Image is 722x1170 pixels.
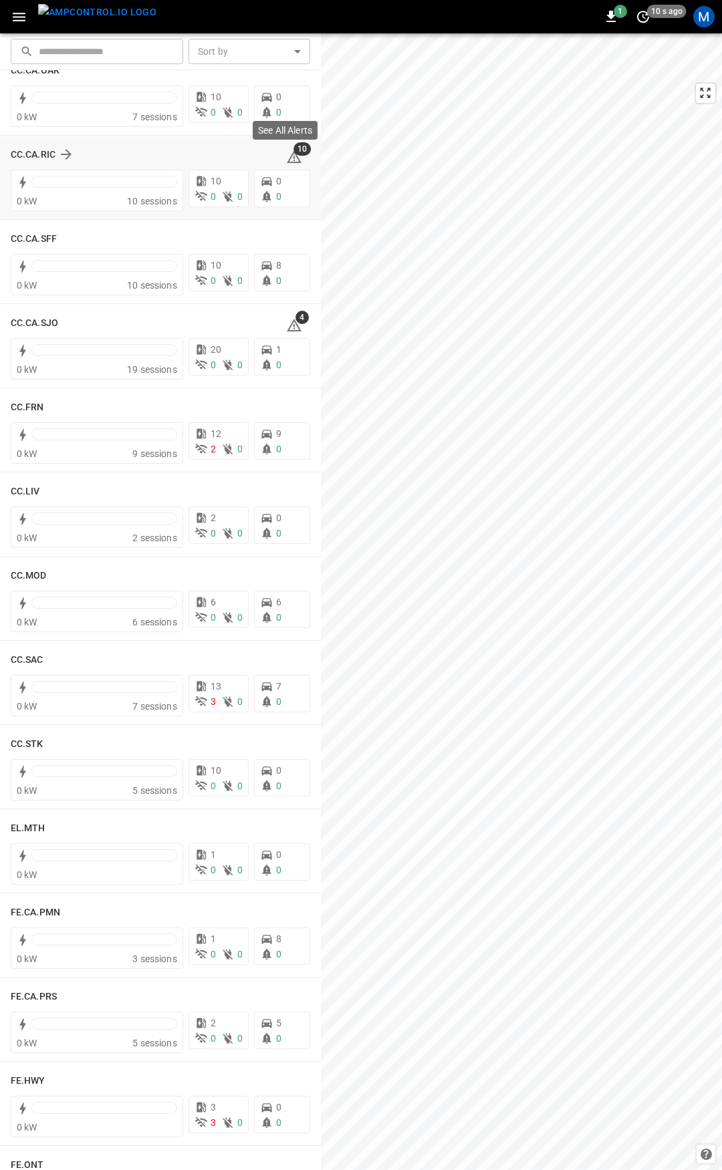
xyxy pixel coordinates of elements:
span: 0 [237,1117,243,1128]
span: 19 sessions [127,364,177,375]
span: 1 [211,849,216,860]
div: profile-icon [693,6,715,27]
span: 0 kW [17,364,37,375]
span: 0 [276,865,281,875]
span: 0 [237,107,243,118]
span: 3 [211,696,216,707]
span: 1 [276,344,281,355]
span: 0 [276,612,281,623]
span: 9 sessions [132,448,177,459]
span: 0 kW [17,1038,37,1048]
span: 0 [237,1033,243,1044]
button: set refresh interval [632,6,654,27]
span: 0 [211,865,216,875]
span: 10 [211,260,221,271]
span: 10 sessions [127,280,177,291]
h6: CC.SAC [11,653,43,668]
span: 6 sessions [132,617,177,627]
span: 4 [295,311,309,324]
span: 0 [237,949,243,960]
span: 0 [237,865,243,875]
span: 0 kW [17,533,37,543]
span: 0 [276,176,281,186]
span: 0 [211,949,216,960]
span: 0 kW [17,1122,37,1133]
span: 10 [211,765,221,776]
span: 0 kW [17,448,37,459]
span: 0 [276,1033,281,1044]
h6: CC.STK [11,737,43,752]
h6: CC.CA.SJO [11,316,58,331]
span: 0 [211,107,216,118]
span: 7 sessions [132,701,177,712]
span: 0 [211,359,216,370]
span: 3 sessions [132,954,177,964]
canvas: Map [321,33,722,1170]
h6: CC.MOD [11,569,47,583]
span: 1 [211,933,216,944]
span: 0 [276,444,281,454]
span: 12 [211,428,221,439]
span: 5 sessions [132,785,177,796]
span: 0 kW [17,701,37,712]
span: 0 [276,949,281,960]
span: 0 kW [17,785,37,796]
span: 10 [211,176,221,186]
span: 2 sessions [132,533,177,543]
span: 0 [276,696,281,707]
span: 0 [237,444,243,454]
h6: FE.CA.PRS [11,990,57,1004]
span: 7 sessions [132,112,177,122]
h6: CC.LIV [11,484,40,499]
h6: FE.HWY [11,1074,45,1088]
span: 6 [276,597,281,607]
h6: CC.CA.SFF [11,232,57,247]
h6: EL.MTH [11,821,45,836]
span: 2 [211,444,216,454]
span: 0 [276,191,281,202]
span: 0 [211,528,216,539]
span: 0 [237,359,243,370]
span: 6 [211,597,216,607]
span: 10 s ago [647,5,687,18]
span: 0 [237,780,243,791]
span: 10 [211,92,221,102]
span: 0 [211,191,216,202]
span: 0 [276,359,281,370]
span: 0 [211,612,216,623]
span: 0 kW [17,280,37,291]
span: 0 [276,275,281,286]
span: 0 [211,1033,216,1044]
span: 5 [276,1018,281,1028]
span: 0 [237,528,243,539]
span: 0 [237,696,243,707]
span: 0 [237,275,243,286]
span: 0 [276,528,281,539]
span: 0 [276,1102,281,1113]
span: 2 [211,513,216,523]
span: 1 [614,5,627,18]
span: 20 [211,344,221,355]
span: 8 [276,933,281,944]
span: 0 [237,612,243,623]
span: 2 [211,1018,216,1028]
span: 8 [276,260,281,271]
span: 0 kW [17,196,37,206]
h6: CC.CA.RIC [11,148,55,162]
span: 0 [276,92,281,102]
span: 5 sessions [132,1038,177,1048]
span: 0 [276,780,281,791]
span: 0 kW [17,869,37,880]
span: 0 kW [17,112,37,122]
span: 3 [211,1102,216,1113]
p: See All Alerts [258,124,312,137]
span: 0 [211,780,216,791]
span: 7 [276,681,281,692]
span: 0 [276,849,281,860]
span: 10 [293,142,311,156]
h6: CC.CA.OAK [11,63,59,78]
span: 0 kW [17,617,37,627]
img: ampcontrol.io logo [38,4,156,21]
h6: CC.FRN [11,400,44,415]
span: 13 [211,681,221,692]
